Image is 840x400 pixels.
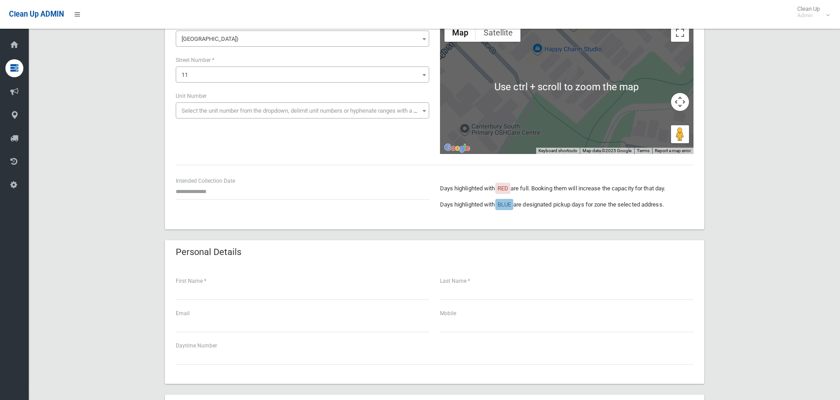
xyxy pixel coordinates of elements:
[498,201,511,208] span: BLUE
[182,107,433,114] span: Select the unit number from the dropdown, delimit unit numbers or hyphenate ranges with a comma
[176,66,429,83] span: 11
[476,24,520,42] button: Show satellite imagery
[182,71,188,78] span: 11
[9,10,64,18] span: Clean Up ADMIN
[671,24,689,42] button: Toggle fullscreen view
[671,93,689,111] button: Map camera controls
[566,68,577,84] div: 11 Rome Street, CANTERBURY NSW 2193
[538,148,577,154] button: Keyboard shortcuts
[176,31,429,47] span: Rome Street (CANTERBURY 2193)
[671,125,689,143] button: Drag Pegman onto the map to open Street View
[444,24,476,42] button: Show street map
[498,185,508,192] span: RED
[440,183,693,194] p: Days highlighted with are full. Booking them will increase the capacity for that day.
[637,148,649,153] a: Terms (opens in new tab)
[442,142,472,154] a: Open this area in Google Maps (opens a new window)
[797,12,820,19] small: Admin
[165,243,252,261] header: Personal Details
[178,69,427,81] span: 11
[178,33,427,45] span: Rome Street (CANTERBURY 2193)
[440,199,693,210] p: Days highlighted with are designated pickup days for zone the selected address.
[442,142,472,154] img: Google
[655,148,691,153] a: Report a map error
[582,148,631,153] span: Map data ©2025 Google
[793,5,829,19] span: Clean Up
